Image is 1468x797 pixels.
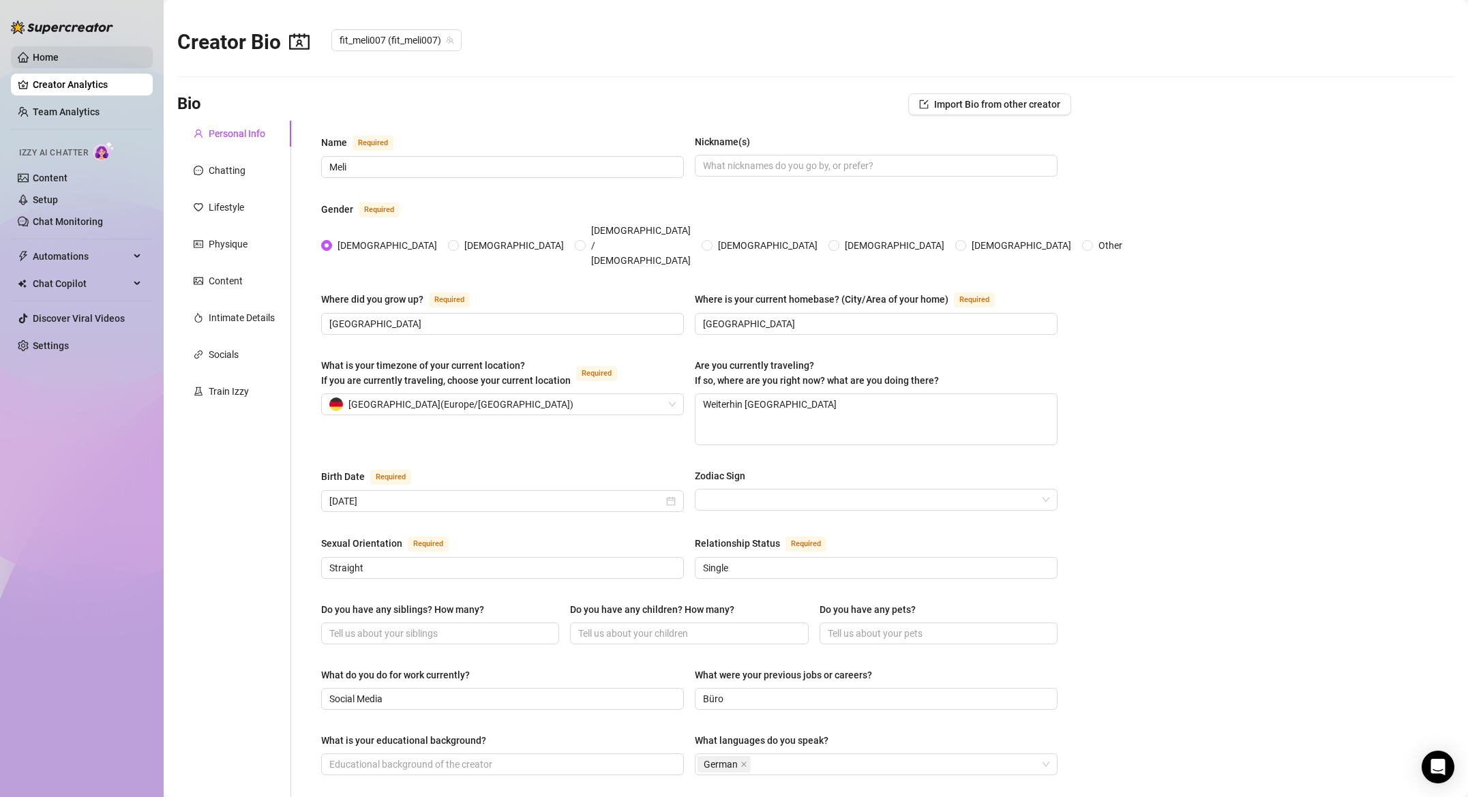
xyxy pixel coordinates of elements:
[698,756,751,772] span: German
[695,468,755,483] label: Zodiac Sign
[828,626,1047,641] input: Do you have any pets?
[321,602,494,617] label: Do you have any siblings? How many?
[33,172,68,183] a: Content
[820,602,916,617] div: Do you have any pets?
[321,468,426,485] label: Birth Date
[348,394,573,415] span: [GEOGRAPHIC_DATA] ( Europe/[GEOGRAPHIC_DATA] )
[194,276,203,286] span: picture
[329,560,673,575] input: Sexual Orientation
[194,313,203,322] span: fire
[209,126,265,141] div: Personal Info
[321,360,571,386] span: What is your timezone of your current location? If you are currently traveling, choose your curre...
[33,106,100,117] a: Team Analytics
[695,291,1010,307] label: Where is your current homebase? (City/Area of your home)
[713,238,823,253] span: [DEMOGRAPHIC_DATA]
[209,163,245,178] div: Chatting
[329,494,663,509] input: Birth Date
[177,29,310,55] h2: Creator Bio
[934,99,1060,110] span: Import Bio from other creator
[321,134,408,151] label: Name
[209,273,243,288] div: Content
[329,757,673,772] input: What is your educational background?
[209,384,249,399] div: Train Izzy
[33,273,130,295] span: Chat Copilot
[839,238,950,253] span: [DEMOGRAPHIC_DATA]
[19,147,88,160] span: Izzy AI Chatter
[703,158,1047,173] input: Nickname(s)
[209,310,275,325] div: Intimate Details
[321,135,347,150] div: Name
[820,602,925,617] label: Do you have any pets?
[908,93,1071,115] button: Import Bio from other creator
[340,30,453,50] span: fit_meli007 (fit_meli007)
[703,560,1047,575] input: Relationship Status
[695,536,780,551] div: Relationship Status
[695,535,841,552] label: Relationship Status
[33,216,103,227] a: Chat Monitoring
[321,602,484,617] div: Do you have any siblings? How many?
[703,691,1047,706] input: What were your previous jobs or careers?
[33,340,69,351] a: Settings
[329,626,548,641] input: Do you have any siblings? How many?
[332,238,443,253] span: [DEMOGRAPHIC_DATA]
[194,202,203,212] span: heart
[703,316,1047,331] input: Where is your current homebase? (City/Area of your home)
[321,291,485,307] label: Where did you grow up?
[576,366,617,381] span: Required
[329,316,673,331] input: Where did you grow up?
[459,238,569,253] span: [DEMOGRAPHIC_DATA]
[695,134,760,149] label: Nickname(s)
[194,166,203,175] span: message
[1422,751,1454,783] div: Open Intercom Messenger
[321,733,486,748] div: What is your educational background?
[93,141,115,161] img: AI Chatter
[321,535,464,552] label: Sexual Orientation
[209,237,248,252] div: Physique
[209,347,239,362] div: Socials
[408,537,449,552] span: Required
[33,194,58,205] a: Setup
[570,602,734,617] div: Do you have any children? How many?
[321,292,423,307] div: Where did you grow up?
[194,239,203,249] span: idcard
[353,136,393,151] span: Required
[695,667,882,682] label: What were your previous jobs or careers?
[919,100,929,109] span: import
[429,292,470,307] span: Required
[33,74,142,95] a: Creator Analytics
[289,31,310,52] span: contacts
[954,292,995,307] span: Required
[177,93,201,115] h3: Bio
[695,468,745,483] div: Zodiac Sign
[321,536,402,551] div: Sexual Orientation
[446,36,454,44] span: team
[11,20,113,34] img: logo-BBDzfeDw.svg
[329,160,673,175] input: Name
[1093,238,1128,253] span: Other
[194,387,203,396] span: experiment
[329,397,343,411] img: de
[695,134,750,149] div: Nickname(s)
[33,313,125,324] a: Discover Viral Videos
[33,245,130,267] span: Automations
[704,757,738,772] span: German
[370,470,411,485] span: Required
[740,761,747,768] span: close
[966,238,1077,253] span: [DEMOGRAPHIC_DATA]
[785,537,826,552] span: Required
[321,201,415,217] label: Gender
[695,292,948,307] div: Where is your current homebase? (City/Area of your home)
[321,733,496,748] label: What is your educational background?
[570,602,744,617] label: Do you have any children? How many?
[194,129,203,138] span: user
[695,733,838,748] label: What languages do you speak?
[321,667,470,682] div: What do you do for work currently?
[321,469,365,484] div: Birth Date
[586,223,696,268] span: [DEMOGRAPHIC_DATA] / [DEMOGRAPHIC_DATA]
[321,667,479,682] label: What do you do for work currently?
[18,251,29,262] span: thunderbolt
[695,394,1057,445] textarea: Weiterhin [GEOGRAPHIC_DATA]
[695,733,828,748] div: What languages do you speak?
[321,202,353,217] div: Gender
[18,279,27,288] img: Chat Copilot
